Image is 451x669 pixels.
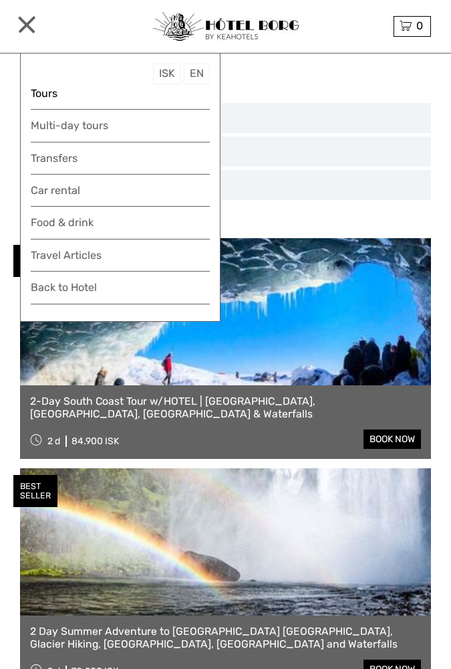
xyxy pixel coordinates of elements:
a: Travel Articles [31,246,210,272]
a: 2 Day Summer Adventure to [GEOGRAPHIC_DATA] [GEOGRAPHIC_DATA], Glacier Hiking, [GEOGRAPHIC_DATA],... [30,626,421,651]
a: book now [363,429,421,449]
a: Multi-day tours [31,116,210,134]
div: BEST SELLER [13,475,57,507]
a: Food & drink [31,213,210,239]
a: Transfers [31,149,210,167]
div: 84.900 ISK [71,436,119,447]
input: SEARCH [49,107,408,129]
h4: Show filters [20,214,431,230]
span: 2 d [47,436,60,447]
a: Car rental [31,181,210,199]
p: We're away right now. Please check back later! [19,23,151,34]
button: REGION / STARTS FROM [47,174,424,195]
a: 2-Day South Coast Tour w/HOTEL | [GEOGRAPHIC_DATA], [GEOGRAPHIC_DATA], [GEOGRAPHIC_DATA] & Waterf... [30,395,421,421]
div: EN [184,64,210,84]
a: Tours [31,84,210,102]
button: Open LiveChat chat widget [154,21,170,37]
div: BEST SELLER [13,245,57,277]
a: Back to Hotel [31,278,210,304]
img: 97-048fac7b-21eb-4351-ac26-83e096b89eb3_logo_small.jpg [152,12,299,41]
span: 0 [414,19,425,32]
input: SELECT DATES [49,140,407,163]
span: ISK [159,67,175,80]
